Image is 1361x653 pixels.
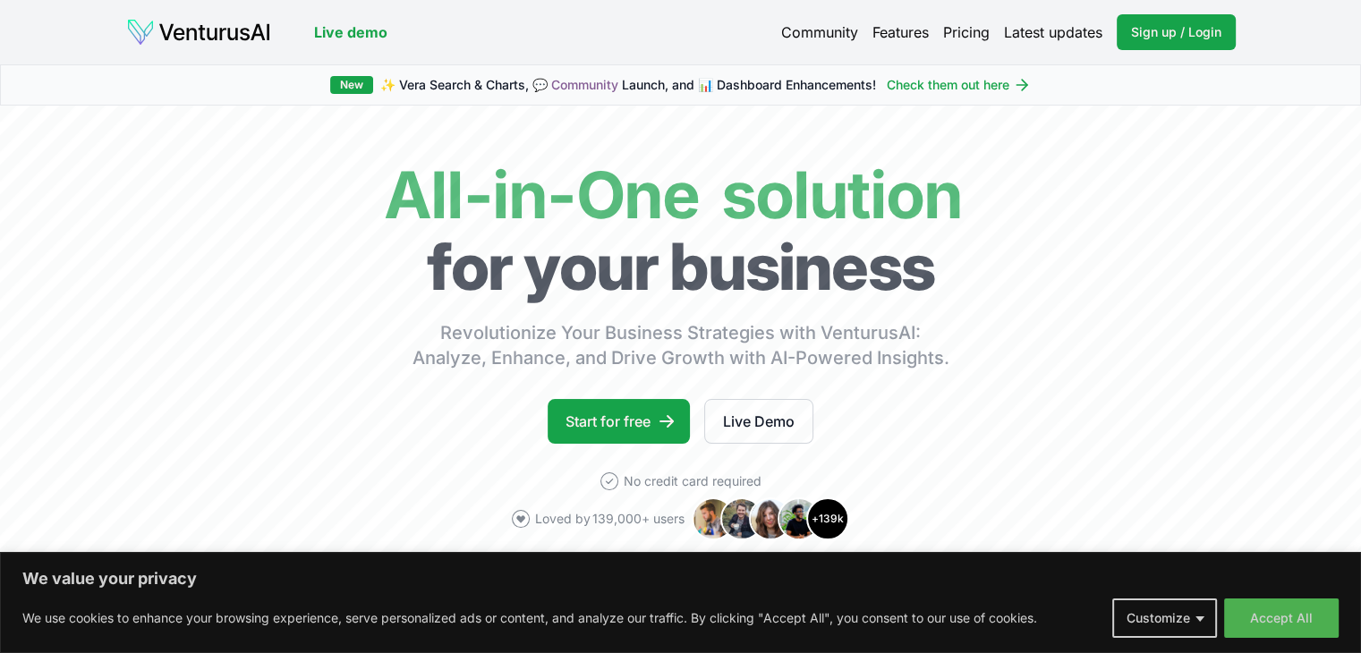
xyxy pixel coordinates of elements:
a: Check them out here [887,76,1031,94]
img: Avatar 3 [749,497,792,540]
p: We use cookies to enhance your browsing experience, serve personalized ads or content, and analyz... [22,607,1037,629]
a: Sign up / Login [1117,14,1236,50]
a: Community [551,77,618,92]
span: ✨ Vera Search & Charts, 💬 Launch, and 📊 Dashboard Enhancements! [380,76,876,94]
p: We value your privacy [22,568,1339,589]
a: Latest updates [1004,21,1102,43]
a: Live Demo [704,399,813,444]
a: Pricing [943,21,990,43]
a: Live demo [314,21,387,43]
div: New [330,76,373,94]
a: Features [872,21,929,43]
img: Avatar 4 [778,497,821,540]
img: logo [126,18,271,47]
span: Sign up / Login [1131,23,1221,41]
button: Accept All [1224,598,1339,638]
button: Customize [1112,598,1217,638]
a: Start for free [548,399,690,444]
a: Community [781,21,858,43]
img: Avatar 2 [720,497,763,540]
img: Avatar 1 [692,497,735,540]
